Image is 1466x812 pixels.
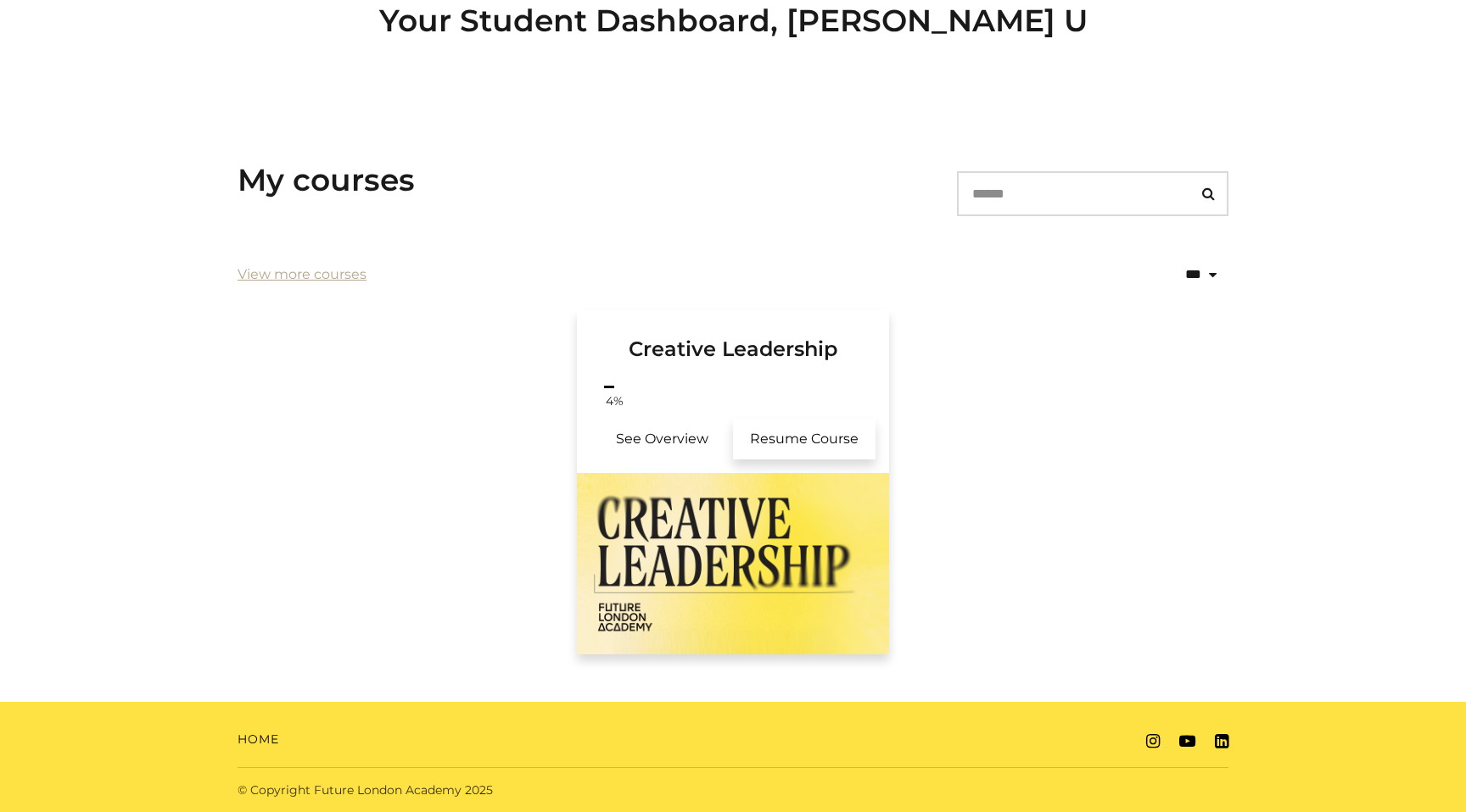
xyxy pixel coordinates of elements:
[590,419,733,459] a: Creative Leadership: See Overview
[597,309,869,362] h3: Creative Leadership
[238,731,279,748] a: Home
[577,309,889,382] a: Creative Leadership
[224,781,733,799] div: © Copyright Future London Academy 2025
[238,162,415,198] h3: My courses
[1111,253,1228,297] select: status
[238,264,366,285] a: View more courses
[238,3,1228,39] h2: Your Student Dashboard, [PERSON_NAME] U
[594,392,635,410] span: 4%
[733,419,876,459] a: Creative Leadership: Resume Course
